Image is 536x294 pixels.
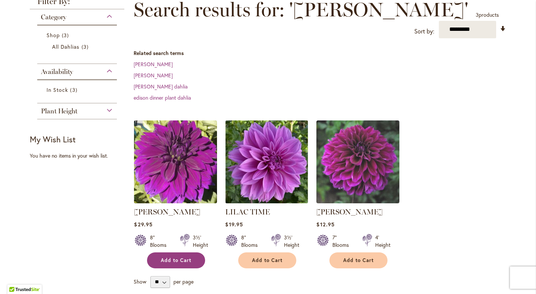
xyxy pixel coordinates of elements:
a: LILAC TIME [225,207,270,216]
label: Sort by: [414,25,434,38]
span: Category [41,13,66,21]
p: products [476,9,499,21]
div: 7" Blooms [332,234,353,249]
a: Einstein [316,198,399,205]
span: $29.95 [134,221,152,228]
span: 3 [70,86,79,94]
div: You have no items in your wish list. [30,152,129,159]
a: [PERSON_NAME] [134,61,173,68]
span: Show [134,278,146,285]
span: Add to Cart [252,257,283,264]
span: Add to Cart [343,257,374,264]
a: edison dinner plant dahlia [134,94,191,101]
img: Lilac Time [225,120,308,203]
a: [PERSON_NAME] dahlia [134,83,188,90]
button: Add to Cart [147,252,205,268]
dt: Related search terms [134,49,506,57]
a: Thomas Edison [134,198,217,205]
a: All Dahlias [52,43,104,51]
a: [PERSON_NAME] [134,207,200,216]
div: 3½' Height [284,234,299,249]
span: 3 [476,11,479,18]
span: per page [173,278,194,285]
div: 3½' Height [193,234,208,249]
span: 3 [62,31,71,39]
span: $12.95 [316,221,334,228]
img: Einstein [316,120,399,203]
span: $19.95 [225,221,243,228]
span: Shop [47,32,60,39]
button: Add to Cart [238,252,296,268]
button: Add to Cart [329,252,387,268]
a: Lilac Time [225,198,308,205]
a: [PERSON_NAME] [134,72,173,79]
img: Thomas Edison [134,120,217,203]
a: In Stock 3 [47,86,109,94]
span: Add to Cart [161,257,191,264]
div: 8" Blooms [241,234,262,249]
iframe: Launch Accessibility Center [6,268,26,288]
div: 8" Blooms [150,234,171,249]
strong: My Wish List [30,134,76,145]
span: Availability [41,68,73,76]
div: 4' Height [375,234,390,249]
a: Shop [47,31,109,39]
a: [PERSON_NAME] [316,207,383,216]
span: 3 [82,43,90,51]
span: In Stock [47,86,68,93]
span: All Dahlias [52,43,80,50]
span: Plant Height [41,107,77,115]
